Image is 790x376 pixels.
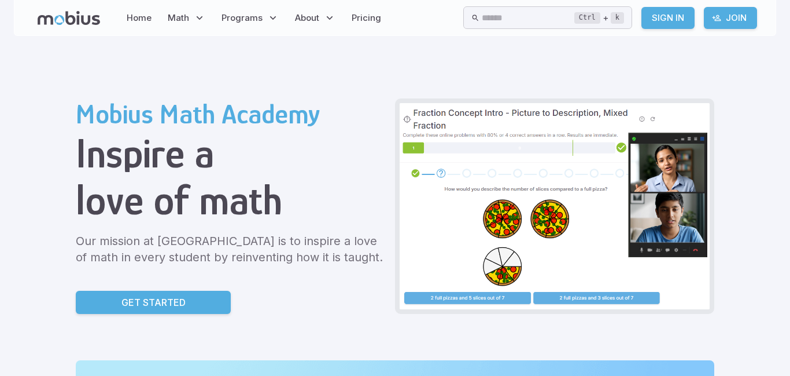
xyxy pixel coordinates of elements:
[123,5,155,31] a: Home
[641,7,695,29] a: Sign In
[76,233,386,265] p: Our mission at [GEOGRAPHIC_DATA] is to inspire a love of math in every student by reinventing how...
[222,12,263,24] span: Programs
[348,5,385,31] a: Pricing
[400,103,710,309] img: Grade 6 Class
[295,12,319,24] span: About
[76,130,386,177] h1: Inspire a
[574,12,600,24] kbd: Ctrl
[574,11,624,25] div: +
[76,291,231,314] a: Get Started
[76,98,386,130] h2: Mobius Math Academy
[76,177,386,224] h1: love of math
[704,7,757,29] a: Join
[168,12,189,24] span: Math
[611,12,624,24] kbd: k
[121,295,186,309] p: Get Started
